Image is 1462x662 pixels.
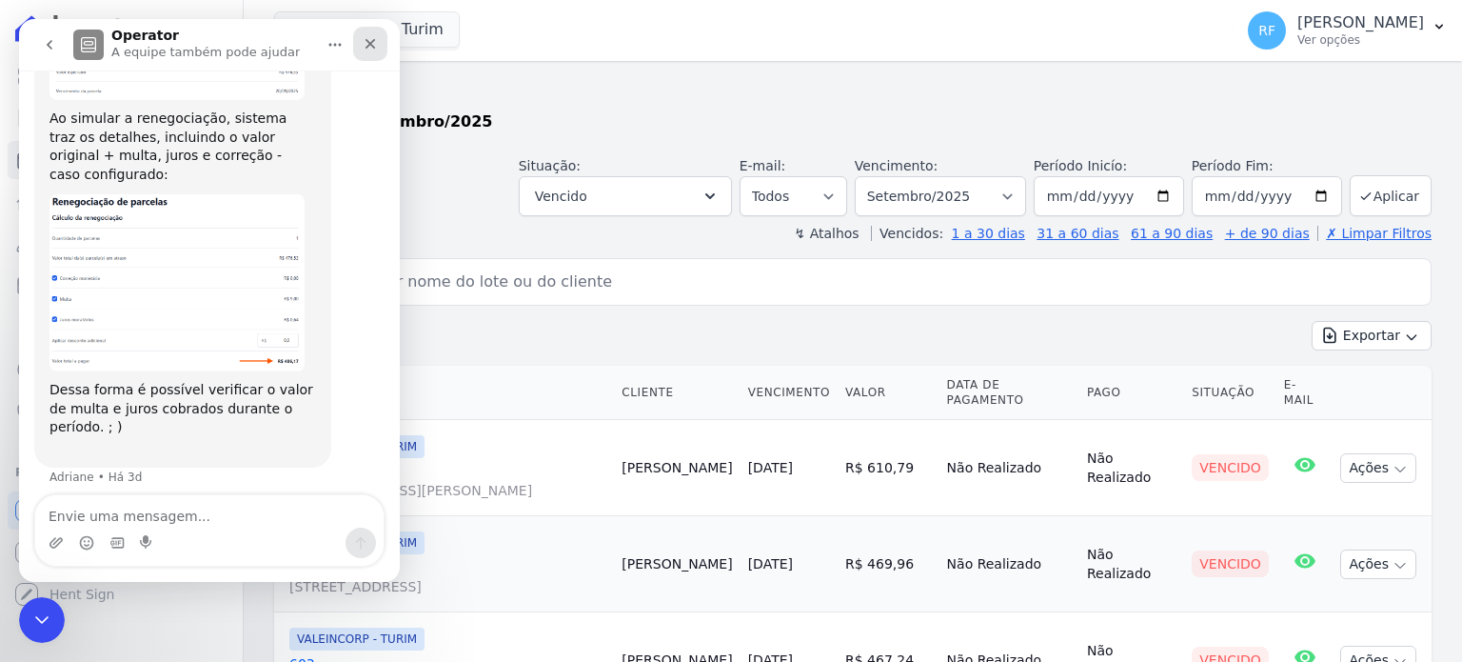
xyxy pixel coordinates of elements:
button: Upload do anexo [30,516,45,532]
div: Adriane • Há 3d [30,452,123,464]
a: Conta Hent [8,533,235,572]
span: [STREET_ADDRESS] [289,577,606,596]
th: Vencimento [741,366,838,420]
button: Exportar [1312,321,1432,351]
textarea: Envie uma mensagem... [16,476,365,509]
a: Visão Geral [8,57,235,95]
th: Data de Pagamento [939,366,1079,420]
td: R$ 610,79 [838,420,939,516]
div: Fechar [334,8,368,42]
td: [PERSON_NAME] [614,516,740,612]
div: Plataformas [15,461,227,484]
span: Vencido [535,185,587,208]
a: Recebíveis [8,491,235,530]
div: Dessa forma é possível verificar o valor de multa e juros cobrados durante o período. ; ) ​ [30,362,297,436]
a: 1107[STREET_ADDRESS][PERSON_NAME] [289,462,606,500]
span: [STREET_ADDRESS][PERSON_NAME] [289,481,606,500]
th: E-mail [1276,366,1334,420]
a: Crédito [8,351,235,389]
a: [DATE] [748,460,793,475]
button: Selecionador de GIF [90,516,106,532]
button: Selecionador de Emoji [60,516,75,532]
label: Período Fim: [1192,156,1342,176]
a: Clientes [8,225,235,263]
td: Não Realizado [939,516,1079,612]
button: Ações [1340,550,1416,579]
a: ✗ Limpar Filtros [1317,226,1432,241]
button: Aplicar [1350,175,1432,216]
a: Negativação [8,392,235,431]
th: Contrato [274,366,614,420]
a: Minha Carteira [8,267,235,305]
p: A equipe também pode ajudar [92,24,281,43]
a: 61 a 90 dias [1131,226,1213,241]
label: Situação: [519,158,581,173]
strong: Setembro/2025 [361,112,492,130]
a: Parcelas [8,141,235,179]
td: Não Realizado [1079,516,1184,612]
button: Ações [1340,453,1416,483]
button: RF [PERSON_NAME] Ver opções [1233,4,1462,57]
iframe: Intercom live chat [19,19,400,582]
a: Lotes [8,183,235,221]
td: Não Realizado [1079,420,1184,516]
span: RF [1258,24,1275,37]
span: VALEINCORP - TURIM [289,628,425,651]
a: Transferências [8,309,235,347]
a: Contratos [8,99,235,137]
p: [PERSON_NAME] [1297,13,1424,32]
a: 31 a 60 dias [1037,226,1118,241]
div: Vencido [1192,551,1269,577]
td: Não Realizado [939,420,1079,516]
h2: Parcelas [274,76,1432,110]
td: [PERSON_NAME] [614,420,740,516]
th: Valor [838,366,939,420]
td: R$ 469,96 [838,516,939,612]
p: Ver opções [1297,32,1424,48]
button: Start recording [121,516,136,532]
th: Situação [1184,366,1276,420]
button: Início [298,8,334,44]
label: E-mail: [740,158,786,173]
button: Valeincorp Turim [274,11,460,48]
a: 1 a 30 dias [952,226,1025,241]
button: Vencido [519,176,732,216]
div: Vencido [1192,454,1269,481]
iframe: Intercom live chat [19,597,65,643]
th: Pago [1079,366,1184,420]
label: Vencimento: [855,158,938,173]
a: [DATE] [748,556,793,572]
button: Enviar uma mensagem [326,509,357,539]
label: Vencidos: [871,226,943,241]
a: 401[STREET_ADDRESS] [289,558,606,596]
label: ↯ Atalhos [794,226,859,241]
input: Buscar por nome do lote ou do cliente [309,263,1423,301]
th: Cliente [614,366,740,420]
label: Período Inicío: [1034,158,1127,173]
a: + de 90 dias [1225,226,1310,241]
div: Ao simular a renegociação, sistema traz os detalhes, incluindo o valor original + multa, juros e ... [30,90,297,165]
